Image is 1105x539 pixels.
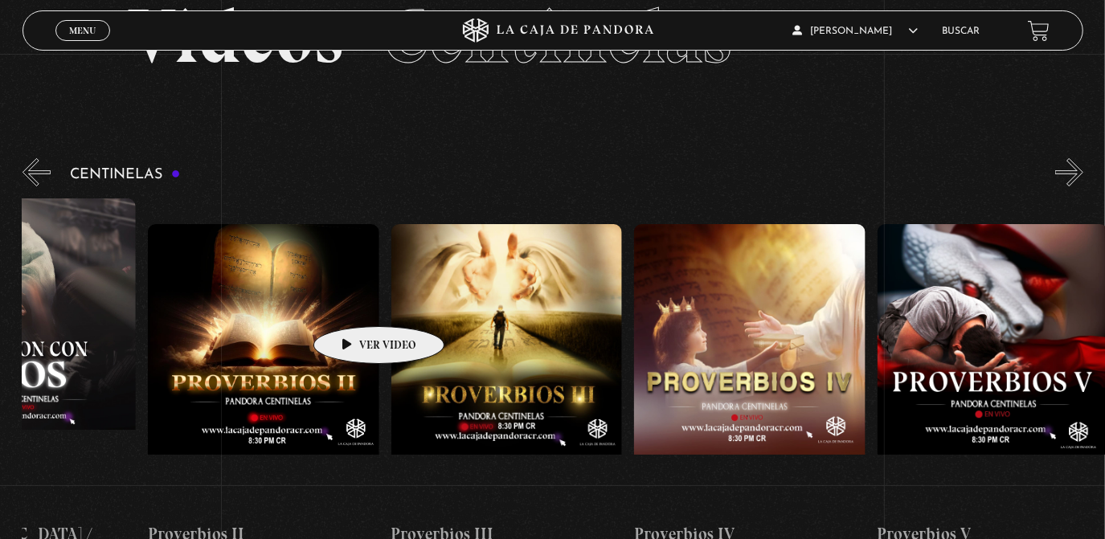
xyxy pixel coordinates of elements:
[1028,20,1050,42] a: View your shopping cart
[23,158,51,186] button: Previous
[69,26,96,35] span: Menu
[63,39,101,51] span: Cerrar
[1055,158,1083,186] button: Next
[71,167,181,182] h3: Centinelas
[793,27,919,36] span: [PERSON_NAME]
[942,27,980,36] a: Buscar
